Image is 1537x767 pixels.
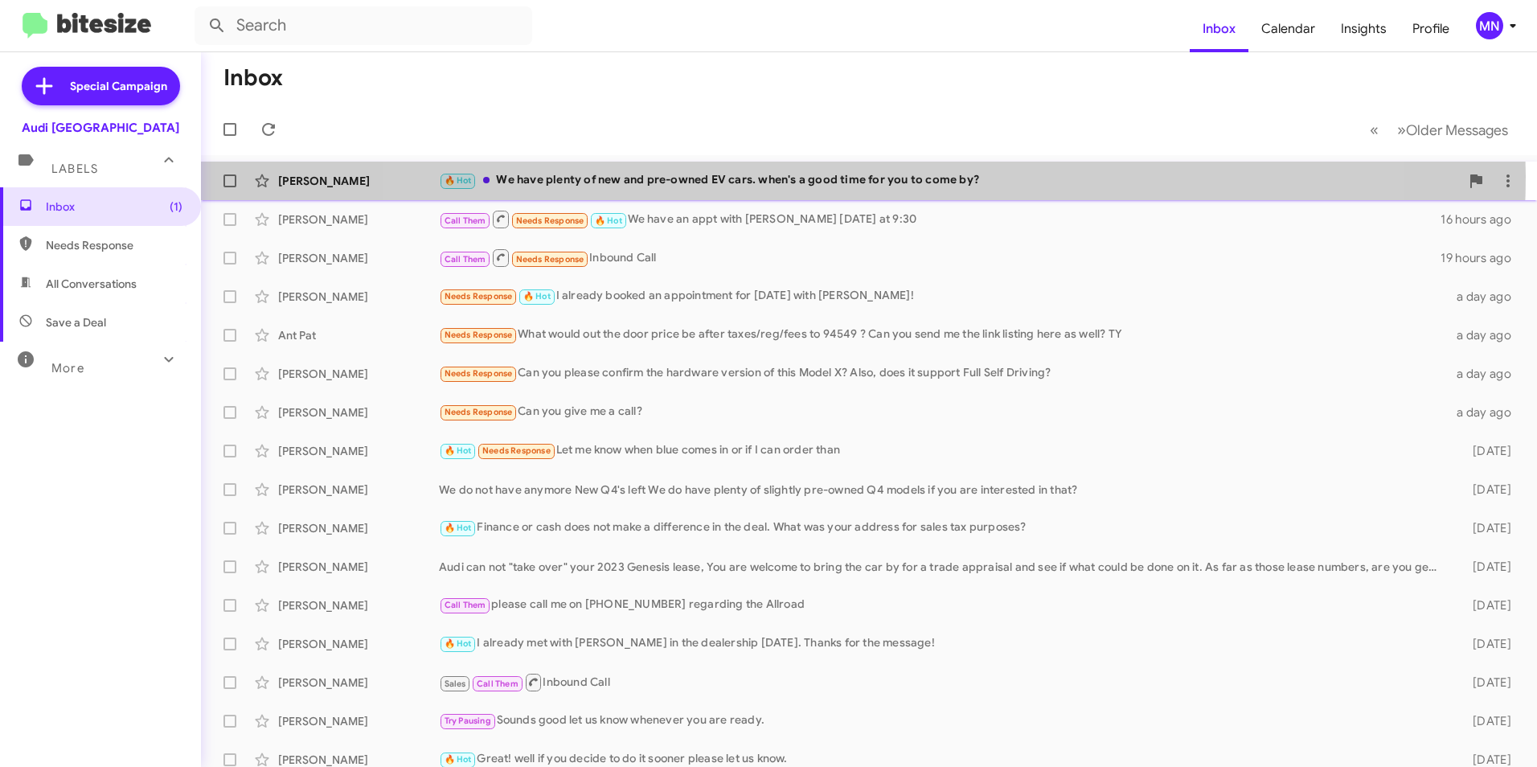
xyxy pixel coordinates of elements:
[595,215,622,226] span: 🔥 Hot
[439,248,1441,268] div: Inbound Call
[278,713,439,729] div: [PERSON_NAME]
[278,520,439,536] div: [PERSON_NAME]
[278,675,439,691] div: [PERSON_NAME]
[1447,559,1524,575] div: [DATE]
[46,237,182,253] span: Needs Response
[51,162,98,176] span: Labels
[278,327,439,343] div: Ant Pat
[482,445,551,456] span: Needs Response
[70,78,167,94] span: Special Campaign
[1447,713,1524,729] div: [DATE]
[1406,121,1508,139] span: Older Messages
[1447,404,1524,420] div: a day ago
[439,482,1447,498] div: We do not have anymore New Q4's left We do have plenty of slightly pre-owned Q4 models if you are...
[477,679,518,689] span: Call Them
[1447,366,1524,382] div: a day ago
[445,679,466,689] span: Sales
[278,559,439,575] div: [PERSON_NAME]
[445,716,491,726] span: Try Pausing
[1441,211,1524,228] div: 16 hours ago
[1447,327,1524,343] div: a day ago
[445,407,513,417] span: Needs Response
[1370,120,1379,140] span: «
[170,199,182,215] span: (1)
[445,215,486,226] span: Call Them
[22,120,179,136] div: Audi [GEOGRAPHIC_DATA]
[46,276,137,292] span: All Conversations
[46,199,182,215] span: Inbox
[1476,12,1503,39] div: MN
[278,211,439,228] div: [PERSON_NAME]
[439,672,1447,692] div: Inbound Call
[1248,6,1328,52] a: Calendar
[1190,6,1248,52] a: Inbox
[195,6,532,45] input: Search
[278,173,439,189] div: [PERSON_NAME]
[439,519,1447,537] div: Finance or cash does not make a difference in the deal. What was your address for sales tax purpo...
[439,634,1447,653] div: I already met with [PERSON_NAME] in the dealership [DATE]. Thanks for the message!
[1397,120,1406,140] span: »
[1328,6,1400,52] a: Insights
[278,636,439,652] div: [PERSON_NAME]
[1447,636,1524,652] div: [DATE]
[439,171,1460,190] div: We have plenty of new and pre-owned EV cars. when's a good time for you to come by?
[278,289,439,305] div: [PERSON_NAME]
[445,254,486,265] span: Call Them
[445,368,513,379] span: Needs Response
[445,638,472,649] span: 🔥 Hot
[278,482,439,498] div: [PERSON_NAME]
[1361,113,1518,146] nav: Page navigation example
[1447,520,1524,536] div: [DATE]
[516,254,584,265] span: Needs Response
[439,559,1447,575] div: Audi can not "take over" your 2023 Genesis lease, You are welcome to bring the car by for a trade...
[445,600,486,610] span: Call Them
[523,291,551,301] span: 🔥 Hot
[278,250,439,266] div: [PERSON_NAME]
[1360,113,1388,146] button: Previous
[439,596,1447,614] div: please call me on [PHONE_NUMBER] regarding the Allroad
[439,712,1447,730] div: Sounds good let us know whenever you are ready.
[22,67,180,105] a: Special Campaign
[278,443,439,459] div: [PERSON_NAME]
[445,754,472,765] span: 🔥 Hot
[439,364,1447,383] div: Can you please confirm the hardware version of this Model X? Also, does it support Full Self Driv...
[445,175,472,186] span: 🔥 Hot
[439,287,1447,306] div: I already booked an appointment for [DATE] with [PERSON_NAME]!
[278,366,439,382] div: [PERSON_NAME]
[445,330,513,340] span: Needs Response
[51,361,84,375] span: More
[516,215,584,226] span: Needs Response
[1447,675,1524,691] div: [DATE]
[278,597,439,613] div: [PERSON_NAME]
[46,314,106,330] span: Save a Deal
[1462,12,1519,39] button: MN
[1447,289,1524,305] div: a day ago
[1447,443,1524,459] div: [DATE]
[1447,597,1524,613] div: [DATE]
[439,403,1447,421] div: Can you give me a call?
[445,291,513,301] span: Needs Response
[445,523,472,533] span: 🔥 Hot
[1387,113,1518,146] button: Next
[1400,6,1462,52] a: Profile
[1447,482,1524,498] div: [DATE]
[1441,250,1524,266] div: 19 hours ago
[223,65,283,91] h1: Inbox
[439,326,1447,344] div: What would out the door price be after taxes/reg/fees to 94549 ? Can you send me the link listing...
[439,441,1447,460] div: Let me know when blue comes in or if I can order than
[278,404,439,420] div: [PERSON_NAME]
[445,445,472,456] span: 🔥 Hot
[439,209,1441,229] div: We have an appt with [PERSON_NAME] [DATE] at 9:30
